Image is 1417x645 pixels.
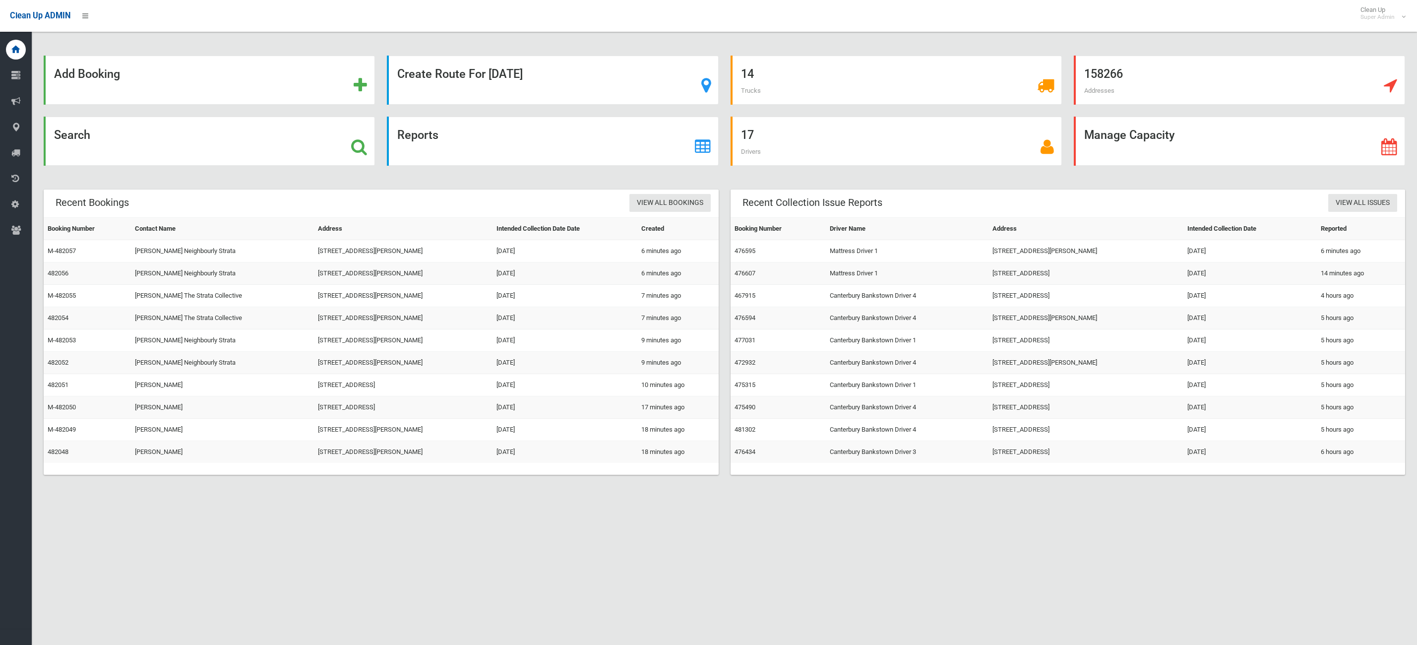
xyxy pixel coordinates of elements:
[637,396,719,419] td: 17 minutes ago
[637,441,719,463] td: 18 minutes ago
[1074,117,1405,166] a: Manage Capacity
[637,240,719,262] td: 6 minutes ago
[731,193,894,212] header: Recent Collection Issue Reports
[493,218,637,240] th: Intended Collection Date Date
[387,117,718,166] a: Reports
[314,307,493,329] td: [STREET_ADDRESS][PERSON_NAME]
[493,285,637,307] td: [DATE]
[493,240,637,262] td: [DATE]
[54,128,90,142] strong: Search
[44,218,131,240] th: Booking Number
[826,441,989,463] td: Canterbury Bankstown Driver 3
[735,269,755,277] a: 476607
[314,396,493,419] td: [STREET_ADDRESS]
[735,314,755,322] a: 476594
[741,87,761,94] span: Trucks
[1074,56,1405,105] a: 158266 Addresses
[1355,6,1405,21] span: Clean Up
[735,247,755,255] a: 476595
[826,374,989,396] td: Canterbury Bankstown Driver 1
[314,262,493,285] td: [STREET_ADDRESS][PERSON_NAME]
[1084,128,1174,142] strong: Manage Capacity
[1317,419,1405,441] td: 5 hours ago
[988,374,1183,396] td: [STREET_ADDRESS]
[493,352,637,374] td: [DATE]
[44,56,375,105] a: Add Booking
[735,359,755,366] a: 472932
[731,117,1062,166] a: 17 Drivers
[1183,307,1316,329] td: [DATE]
[48,359,68,366] a: 482052
[637,262,719,285] td: 6 minutes ago
[1317,307,1405,329] td: 5 hours ago
[131,218,313,240] th: Contact Name
[48,336,76,344] a: M-482053
[826,329,989,352] td: Canterbury Bankstown Driver 1
[1183,329,1316,352] td: [DATE]
[1183,218,1316,240] th: Intended Collection Date
[131,441,313,463] td: [PERSON_NAME]
[131,419,313,441] td: [PERSON_NAME]
[637,352,719,374] td: 9 minutes ago
[48,247,76,255] a: M-482057
[314,419,493,441] td: [STREET_ADDRESS][PERSON_NAME]
[1317,240,1405,262] td: 6 minutes ago
[48,448,68,455] a: 482048
[988,307,1183,329] td: [STREET_ADDRESS][PERSON_NAME]
[493,419,637,441] td: [DATE]
[988,262,1183,285] td: [STREET_ADDRESS]
[735,448,755,455] a: 476434
[131,352,313,374] td: [PERSON_NAME] Neighbourly Strata
[314,352,493,374] td: [STREET_ADDRESS][PERSON_NAME]
[314,329,493,352] td: [STREET_ADDRESS][PERSON_NAME]
[988,352,1183,374] td: [STREET_ADDRESS][PERSON_NAME]
[314,240,493,262] td: [STREET_ADDRESS][PERSON_NAME]
[826,419,989,441] td: Canterbury Bankstown Driver 4
[1183,240,1316,262] td: [DATE]
[493,374,637,396] td: [DATE]
[988,329,1183,352] td: [STREET_ADDRESS]
[735,381,755,388] a: 475315
[48,269,68,277] a: 482056
[988,419,1183,441] td: [STREET_ADDRESS]
[314,218,493,240] th: Address
[1084,67,1123,81] strong: 158266
[1084,87,1114,94] span: Addresses
[1183,419,1316,441] td: [DATE]
[826,396,989,419] td: Canterbury Bankstown Driver 4
[826,262,989,285] td: Mattress Driver 1
[735,426,755,433] a: 481302
[637,329,719,352] td: 9 minutes ago
[988,285,1183,307] td: [STREET_ADDRESS]
[131,396,313,419] td: [PERSON_NAME]
[741,128,754,142] strong: 17
[48,381,68,388] a: 482051
[44,193,141,212] header: Recent Bookings
[1328,194,1397,212] a: View All Issues
[131,240,313,262] td: [PERSON_NAME] Neighbourly Strata
[1317,441,1405,463] td: 6 hours ago
[826,218,989,240] th: Driver Name
[314,441,493,463] td: [STREET_ADDRESS][PERSON_NAME]
[735,336,755,344] a: 477031
[1317,396,1405,419] td: 5 hours ago
[988,396,1183,419] td: [STREET_ADDRESS]
[1360,13,1395,21] small: Super Admin
[1183,352,1316,374] td: [DATE]
[637,218,719,240] th: Created
[1183,285,1316,307] td: [DATE]
[48,426,76,433] a: M-482049
[397,128,438,142] strong: Reports
[735,292,755,299] a: 467915
[314,374,493,396] td: [STREET_ADDRESS]
[826,307,989,329] td: Canterbury Bankstown Driver 4
[10,11,70,20] span: Clean Up ADMIN
[1317,218,1405,240] th: Reported
[1317,285,1405,307] td: 4 hours ago
[637,374,719,396] td: 10 minutes ago
[48,292,76,299] a: M-482055
[1317,329,1405,352] td: 5 hours ago
[131,329,313,352] td: [PERSON_NAME] Neighbourly Strata
[637,285,719,307] td: 7 minutes ago
[826,352,989,374] td: Canterbury Bankstown Driver 4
